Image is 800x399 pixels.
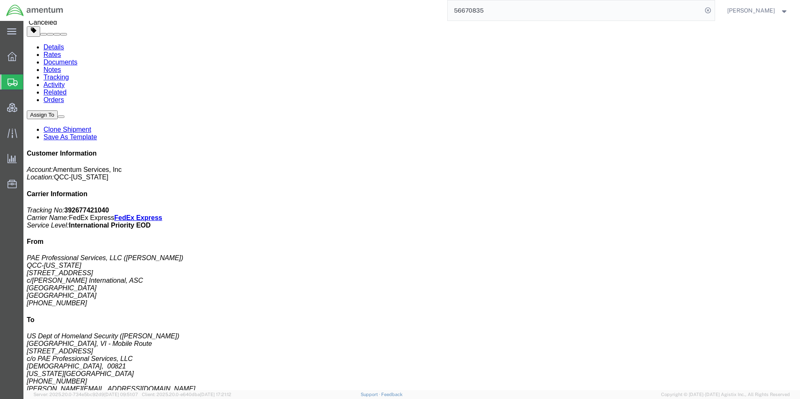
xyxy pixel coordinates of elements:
[33,392,138,397] span: Server: 2025.20.0-734e5bc92d9
[6,4,64,17] img: logo
[381,392,403,397] a: Feedback
[361,392,382,397] a: Support
[727,6,775,15] span: Jason Martin
[661,391,790,398] span: Copyright © [DATE]-[DATE] Agistix Inc., All Rights Reserved
[142,392,231,397] span: Client: 2025.20.0-e640dba
[448,0,702,20] input: Search for shipment number, reference number
[104,392,138,397] span: [DATE] 09:51:07
[23,21,800,390] iframe: FS Legacy Container
[200,392,231,397] span: [DATE] 17:21:12
[727,5,789,15] button: [PERSON_NAME]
